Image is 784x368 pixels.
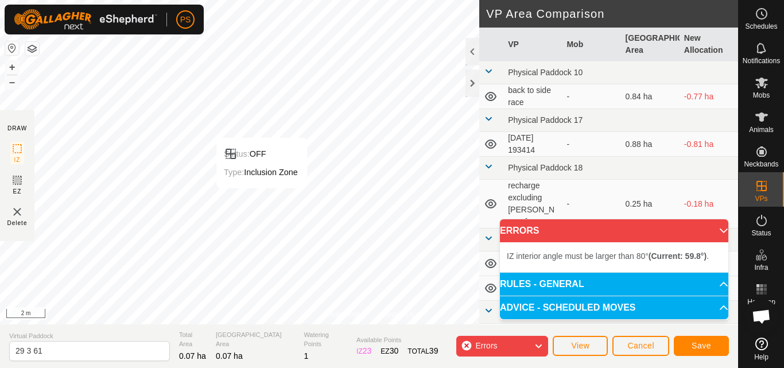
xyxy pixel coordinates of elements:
b: (Current: 59.8°) [649,251,707,261]
div: Inclusion Zone [224,165,298,179]
td: 0.88 ha [621,132,680,157]
a: Contact Us [381,309,414,320]
span: IZ interior angle must be larger than 80° . [507,251,709,261]
span: Neckbands [744,161,778,168]
span: 1 [304,351,308,361]
button: Reset Map [5,41,19,55]
span: Watering Points [304,330,347,349]
th: Mob [562,28,620,61]
span: 23 [363,346,372,355]
span: VPs [755,195,767,202]
div: OFF [224,147,298,161]
span: PS [180,14,191,26]
td: 0.01 ha [621,324,680,347]
a: Privacy Policy [324,309,367,320]
p-accordion-header: RULES - GENERAL [500,273,728,296]
span: 0.07 ha [216,351,243,361]
div: - [566,91,616,103]
span: EZ [13,187,22,196]
span: View [571,341,589,350]
span: Physical Paddock 18 [508,163,583,172]
span: Cancel [627,341,654,350]
span: Notifications [743,57,780,64]
h2: VP Area Comparison [486,7,738,21]
span: Heatmap [747,299,775,305]
span: RULES - GENERAL [500,280,584,289]
p-accordion-content: ERRORS [500,242,728,272]
th: VP [503,28,562,61]
span: Status [751,230,771,237]
span: [GEOGRAPHIC_DATA] Area [216,330,294,349]
td: -0.77 ha [680,84,738,109]
td: recharge excluding [PERSON_NAME] [503,180,562,228]
p-accordion-header: ERRORS [500,219,728,242]
span: ERRORS [500,226,539,235]
a: Help [739,333,784,365]
span: Mobs [753,92,770,99]
button: View [553,336,608,356]
div: DRAW [7,124,27,133]
td: -0.18 ha [680,180,738,228]
td: [DATE] 193414 [503,132,562,157]
span: Help [754,354,769,361]
span: Schedules [745,23,777,30]
span: IZ [14,156,21,164]
button: Map Layers [25,42,39,56]
span: Delete [7,219,28,227]
span: Available Points [356,335,438,345]
th: [GEOGRAPHIC_DATA] Area [621,28,680,61]
button: – [5,75,19,89]
div: IZ [356,345,371,357]
span: 0.07 ha [179,351,206,361]
div: EZ [381,345,398,357]
div: - [566,138,616,150]
td: back to side race [503,84,562,109]
span: Save [692,341,711,350]
span: Total Area [179,330,207,349]
td: 0.84 ha [621,84,680,109]
div: - [566,198,616,210]
button: Save [674,336,729,356]
div: TOTAL [407,345,438,357]
td: +0.06 ha [680,324,738,347]
span: ADVICE - SCHEDULED MOVES [500,303,635,312]
label: Type: [224,168,244,177]
button: + [5,60,19,74]
td: 0.25 ha [621,180,680,228]
span: Physical Paddock 10 [508,68,583,77]
span: 30 [390,346,399,355]
th: New Allocation [680,28,738,61]
span: Virtual Paddock [9,331,170,341]
p-accordion-header: ADVICE - SCHEDULED MOVES [500,296,728,319]
img: VP [10,205,24,219]
span: Physical Paddock 17 [508,115,583,125]
span: Errors [475,341,497,350]
span: Infra [754,264,768,271]
span: 39 [429,346,438,355]
span: Animals [749,126,774,133]
a: Open chat [744,299,779,334]
img: Gallagher Logo [14,9,157,30]
td: 29 0 0 [503,324,562,347]
td: -0.81 ha [680,132,738,157]
button: Cancel [612,336,669,356]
